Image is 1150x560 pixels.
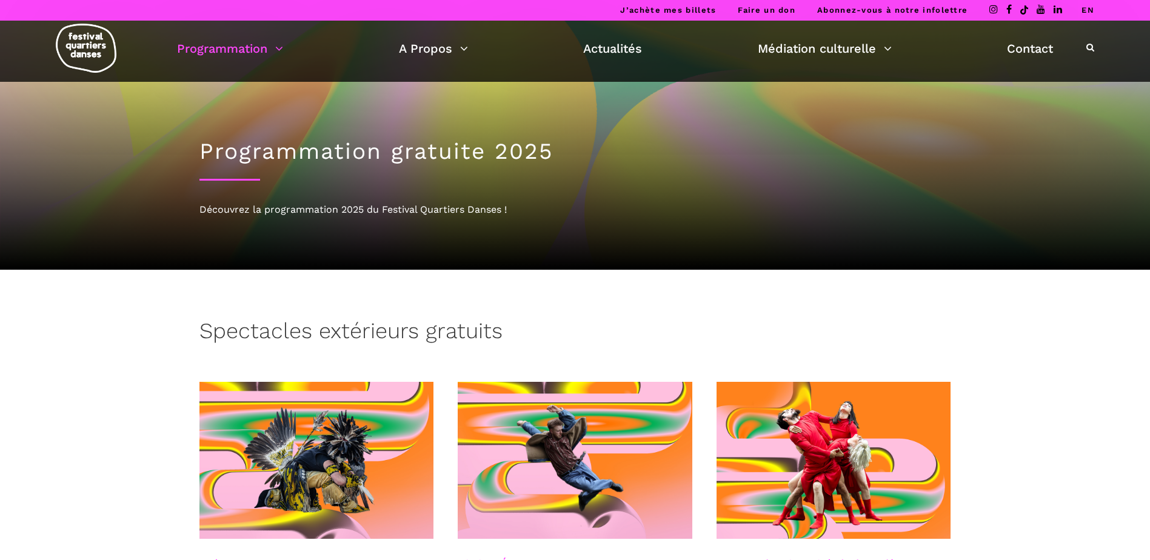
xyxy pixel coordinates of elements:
[1007,38,1053,59] a: Contact
[583,38,642,59] a: Actualités
[1081,5,1094,15] a: EN
[56,24,116,73] img: logo-fqd-med
[177,38,283,59] a: Programmation
[758,38,892,59] a: Médiation culturelle
[199,202,951,218] div: Découvrez la programmation 2025 du Festival Quartiers Danses !
[817,5,968,15] a: Abonnez-vous à notre infolettre
[399,38,468,59] a: A Propos
[738,5,795,15] a: Faire un don
[620,5,716,15] a: J’achète mes billets
[199,138,951,165] h1: Programmation gratuite 2025
[199,318,503,348] h3: Spectacles extérieurs gratuits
